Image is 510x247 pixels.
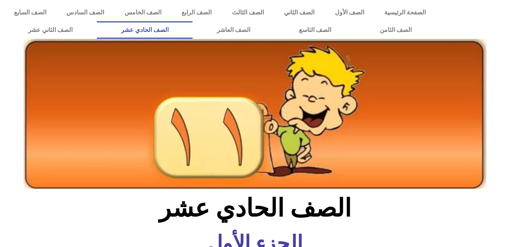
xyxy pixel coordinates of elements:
a: الصف الثاني [274,4,324,21]
a: الصف السادس [57,4,114,21]
a: الصف الرابع [171,4,221,21]
a: الصف التاسع [275,21,355,39]
a: الصف الحادي عشر [97,21,193,39]
a: الصف العاشر [193,21,275,39]
a: الصف الثامن [355,21,436,39]
a: الصف السابع [4,4,56,21]
a: الصفحة الرئيسية [374,4,436,21]
a: الصف الأول [325,4,374,21]
a: الصف الخامس [114,4,171,21]
a: الصف الثاني عشر [4,21,97,39]
h2: الصف الحادي عشر [129,193,381,223]
a: الصف الثالث [222,4,274,21]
